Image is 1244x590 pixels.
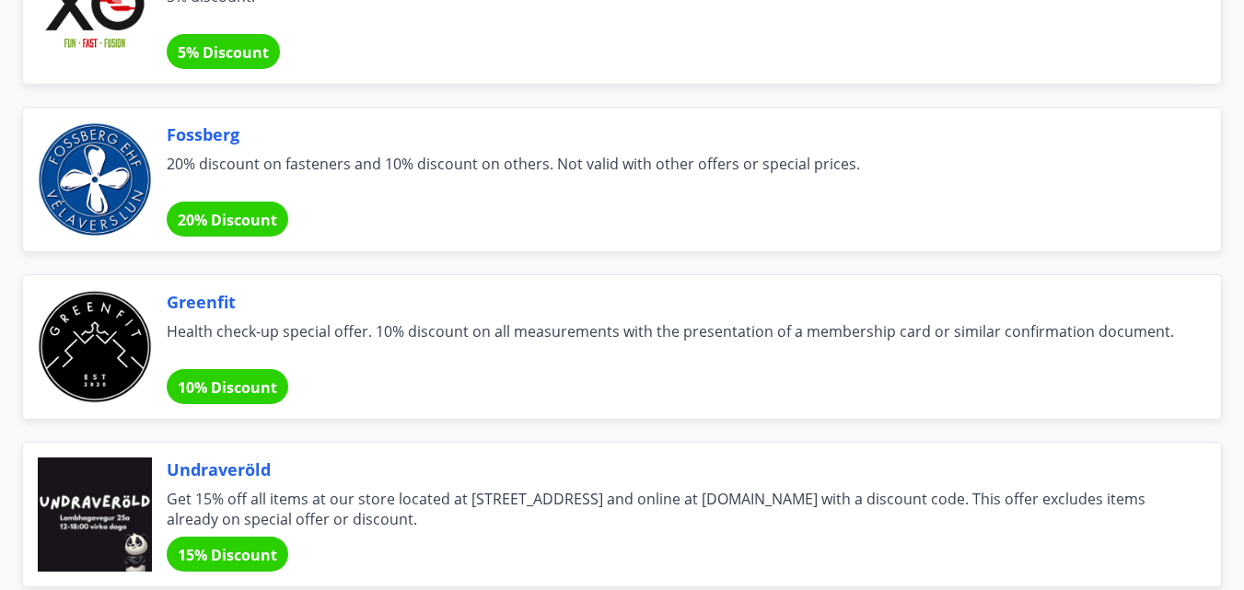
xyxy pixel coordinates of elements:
[167,457,1177,481] span: Undraveröld
[167,321,1177,362] span: Health check-up special offer. 10% discount on all measurements with the presentation of a member...
[178,545,277,565] span: 15% Discount
[178,42,269,63] span: 5% Discount
[178,210,277,230] span: 20% Discount
[167,122,1177,146] span: Fossberg
[167,489,1177,529] span: Get 15% off all items at our store located at [STREET_ADDRESS] and online at [DOMAIN_NAME] with a...
[178,377,277,398] span: 10% Discount
[167,290,1177,314] span: Greenfit
[167,154,1177,194] span: 20% discount on fasteners and 10% discount on others. Not valid with other offers or special prices.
